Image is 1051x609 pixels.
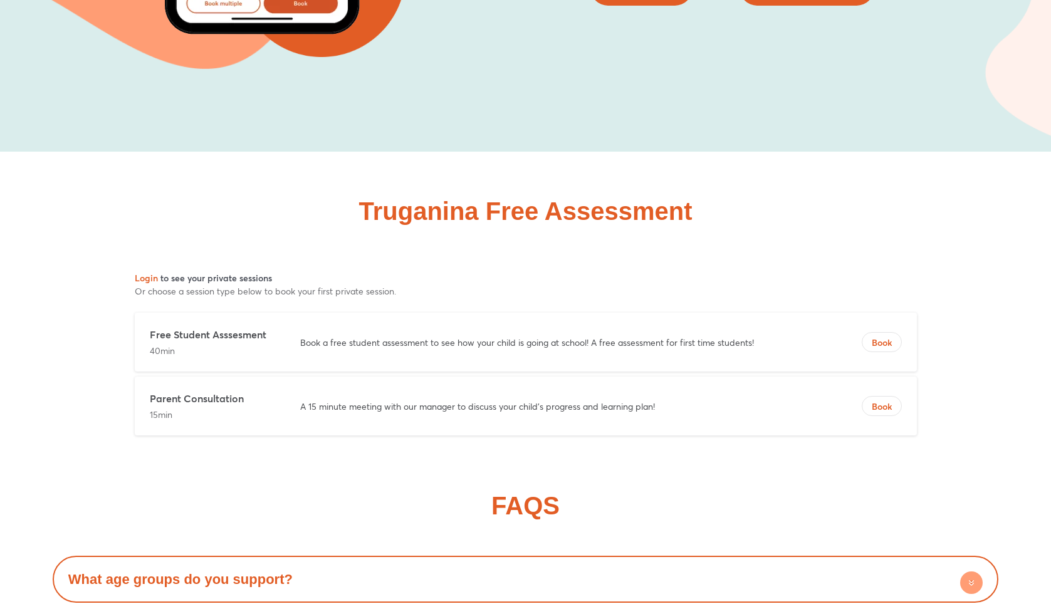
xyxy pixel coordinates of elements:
[59,562,992,596] div: What age groups do you support?
[358,199,692,224] h2: Truganina Free Assessment
[491,493,560,518] h2: FAQS
[68,571,293,587] a: What age groups do you support?
[842,467,1051,609] iframe: Chat Widget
